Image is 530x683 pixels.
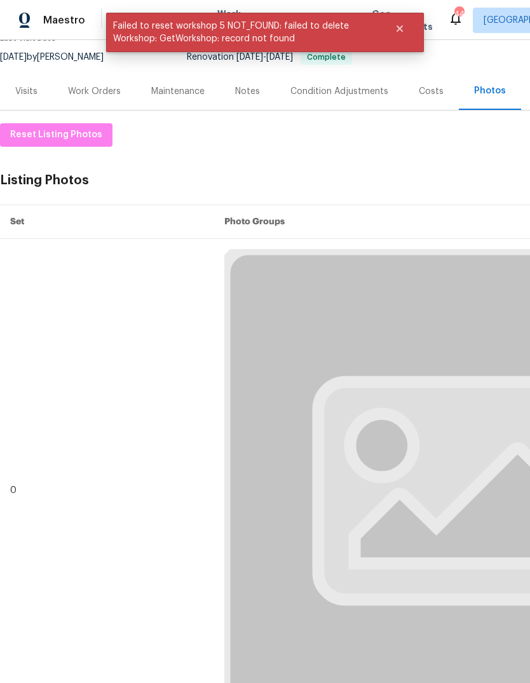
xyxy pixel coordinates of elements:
span: [DATE] [266,53,293,62]
span: Geo Assignments [372,8,433,33]
div: Visits [15,85,37,98]
div: Notes [235,85,260,98]
span: - [236,53,293,62]
div: Work Orders [68,85,121,98]
span: [DATE] [236,53,263,62]
div: Photos [474,85,506,97]
span: Renovation [187,53,352,62]
div: 44 [454,8,463,20]
div: Condition Adjustments [290,85,388,98]
span: Maestro [43,14,85,27]
span: Failed to reset workshop 5 NOT_FOUND: failed to delete Workshop: GetWorkshop: record not found [106,13,379,52]
div: Costs [419,85,444,98]
span: Complete [302,53,351,61]
span: Reset Listing Photos [10,127,102,143]
div: Maintenance [151,85,205,98]
button: Close [379,16,421,41]
span: Work Orders [217,8,250,33]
